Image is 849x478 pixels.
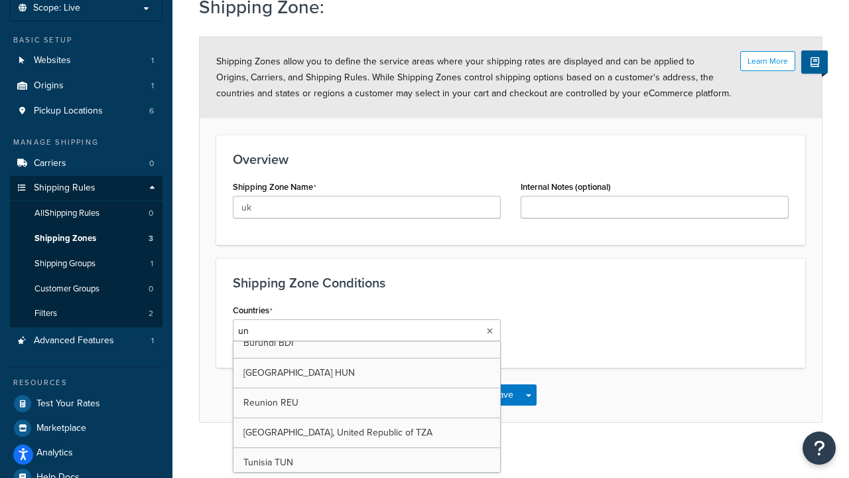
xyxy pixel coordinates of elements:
a: Burundi BDI [233,329,500,358]
span: Test Your Rates [36,398,100,410]
li: Pickup Locations [10,99,163,123]
span: Reunion REU [243,396,298,410]
span: Analytics [36,447,73,459]
a: Shipping Groups1 [10,252,163,276]
span: Advanced Features [34,335,114,347]
a: Reunion REU [233,388,500,418]
span: Tunisia TUN [243,455,293,469]
span: Burundi BDI [243,336,293,350]
span: Pickup Locations [34,106,103,117]
a: Analytics [10,441,163,465]
span: Shipping Groups [34,258,96,270]
div: Basic Setup [10,35,163,46]
span: 1 [151,335,154,347]
a: Tunisia TUN [233,448,500,477]
h3: Overview [233,152,789,167]
span: Shipping Zones allow you to define the service areas where your shipping rates are displayed and ... [216,54,731,100]
span: 0 [149,283,153,295]
span: [GEOGRAPHIC_DATA], United Republic of TZA [243,426,432,439]
a: Advanced Features1 [10,329,163,353]
a: Customer Groups0 [10,277,163,301]
span: Customer Groups [34,283,99,295]
span: 6 [149,106,154,117]
span: 1 [151,55,154,66]
span: 3 [149,233,153,244]
span: Marketplace [36,423,86,434]
label: Countries [233,305,273,316]
button: Show Help Docs [801,50,828,74]
div: Manage Shipping [10,137,163,148]
span: Scope: Live [33,3,80,14]
span: Websites [34,55,71,66]
a: Test Your Rates [10,392,163,416]
div: Resources [10,377,163,388]
span: 1 [151,80,154,92]
span: Shipping Zones [34,233,96,244]
a: Filters2 [10,301,163,326]
li: Customer Groups [10,277,163,301]
a: Shipping Rules [10,176,163,200]
span: Filters [34,308,57,319]
span: All Shipping Rules [34,208,99,219]
a: AllShipping Rules0 [10,201,163,226]
span: Origins [34,80,64,92]
a: Carriers0 [10,151,163,176]
span: [GEOGRAPHIC_DATA] HUN [243,366,355,380]
span: Shipping Rules [34,183,96,194]
li: Carriers [10,151,163,176]
a: Shipping Zones3 [10,226,163,251]
li: Shipping Zones [10,226,163,251]
li: Shipping Rules [10,176,163,327]
a: Marketplace [10,416,163,440]
button: Open Resource Center [803,432,836,465]
a: Websites1 [10,48,163,73]
li: Advanced Features [10,329,163,353]
a: [GEOGRAPHIC_DATA], United Republic of TZA [233,418,500,447]
span: 2 [149,308,153,319]
li: Origins [10,74,163,98]
button: Learn More [740,51,795,71]
h3: Shipping Zone Conditions [233,276,789,290]
label: Internal Notes (optional) [521,182,611,192]
a: [GEOGRAPHIC_DATA] HUN [233,358,500,388]
label: Shipping Zone Name [233,182,316,193]
span: 1 [151,258,153,270]
a: Origins1 [10,74,163,98]
li: Filters [10,301,163,326]
li: Shipping Groups [10,252,163,276]
li: Websites [10,48,163,73]
a: Pickup Locations6 [10,99,163,123]
span: 0 [149,158,154,169]
button: Save [486,384,521,406]
span: 0 [149,208,153,219]
span: Carriers [34,158,66,169]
